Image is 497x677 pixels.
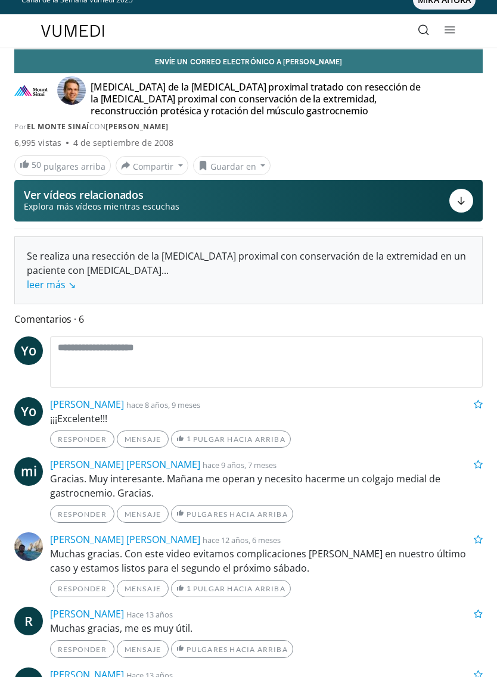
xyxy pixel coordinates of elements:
a: Mensaje [117,505,169,522]
font: 6,995 vistas [14,137,61,148]
a: Pulgares hacia arriba [171,640,293,657]
font: Gracias. Muy interesante. Mañana me operan y necesito hacerme un colgajo medial de gastrocnemio. ... [50,472,440,500]
a: Responder [50,580,114,597]
a: 1 pulgar hacia arriba [171,580,291,597]
a: Yo [14,336,43,365]
button: Compartir [116,156,188,175]
font: Responder [58,645,107,654]
a: Envíe un correo electrónico a [PERSON_NAME] [14,49,483,73]
font: Compartir [133,160,173,171]
a: Yo [14,397,43,426]
a: leer más ↘ [27,278,76,291]
font: [MEDICAL_DATA] de la [MEDICAL_DATA] proximal tratado con resección de la [MEDICAL_DATA] proximal ... [91,80,421,117]
a: [PERSON_NAME] [PERSON_NAME] [50,533,200,546]
font: pulgar hacia arriba [193,435,285,444]
a: [PERSON_NAME] [PERSON_NAME] [50,458,200,471]
font: Ver vídeos relacionados [24,188,144,202]
font: Mensaje [125,435,161,444]
font: pulgares arriba [44,161,105,172]
font: Mensaje [125,510,161,519]
a: Responder [50,430,114,448]
font: Responder [58,584,107,593]
font: Explora más vídeos mientras escuchas [24,201,180,212]
font: R [24,612,33,629]
font: hace 12 años, 6 meses [203,535,281,545]
a: Responder [50,640,114,657]
font: Muchas gracias. Con este video evitamos complicaciones [PERSON_NAME] en nuestro último caso y est... [50,547,466,575]
a: R [14,607,43,635]
button: Guardar en [193,156,271,175]
a: 1 pulgar hacia arriba [171,430,291,448]
font: Yo [21,403,36,420]
font: Mensaje [125,645,161,654]
a: Responder [50,505,114,522]
img: Avatar [57,76,86,105]
font: Muchas gracias, me es muy útil. [50,622,192,635]
a: mi [14,457,43,486]
font: Pulgares hacia arriba [187,510,288,519]
font: 1 [187,434,191,443]
a: Mensaje [117,430,169,448]
a: [PERSON_NAME] [50,607,124,620]
font: 50 [32,159,41,170]
a: Pulgares hacia arriba [171,505,293,522]
font: ¡¡¡Excelente!!! [50,412,107,425]
font: Por [14,121,27,132]
img: Logotipo de VuMedi [41,25,104,37]
font: hace 8 años, 9 meses [126,400,200,410]
font: ... [161,264,169,277]
a: [PERSON_NAME] [105,121,169,132]
a: Mensaje [117,580,169,597]
font: Responder [58,510,107,519]
font: 6 [79,313,84,326]
a: [PERSON_NAME] [50,398,124,411]
font: pulgar hacia arriba [193,584,285,593]
font: Yo [21,342,36,359]
font: Comentarios [14,313,72,326]
font: Envíe un correo electrónico a [PERSON_NAME] [155,57,342,65]
font: Pulgares hacia arriba [187,645,288,654]
font: 1 [187,584,191,592]
font: hace 9 años, 7 meses [203,460,277,470]
font: Se realiza una resección de la [MEDICAL_DATA] proximal con conservación de la extremidad en un pa... [27,249,466,277]
a: el Monte Sinaí [27,121,89,132]
img: Monte Sinaí [14,81,48,100]
a: 50 pulgares arriba [14,155,111,176]
img: Avatar [14,532,43,561]
font: Hace 13 años [126,609,173,620]
font: 4 de septiembre de 2008 [73,137,174,148]
button: Ver vídeos relacionados Explora más vídeos mientras escuchas [14,180,483,221]
a: Mensaje [117,640,169,657]
font: Responder [58,435,107,444]
font: Guardar en [210,160,256,171]
font: mi [21,463,37,480]
font: CON [89,121,106,132]
font: Mensaje [125,584,161,593]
